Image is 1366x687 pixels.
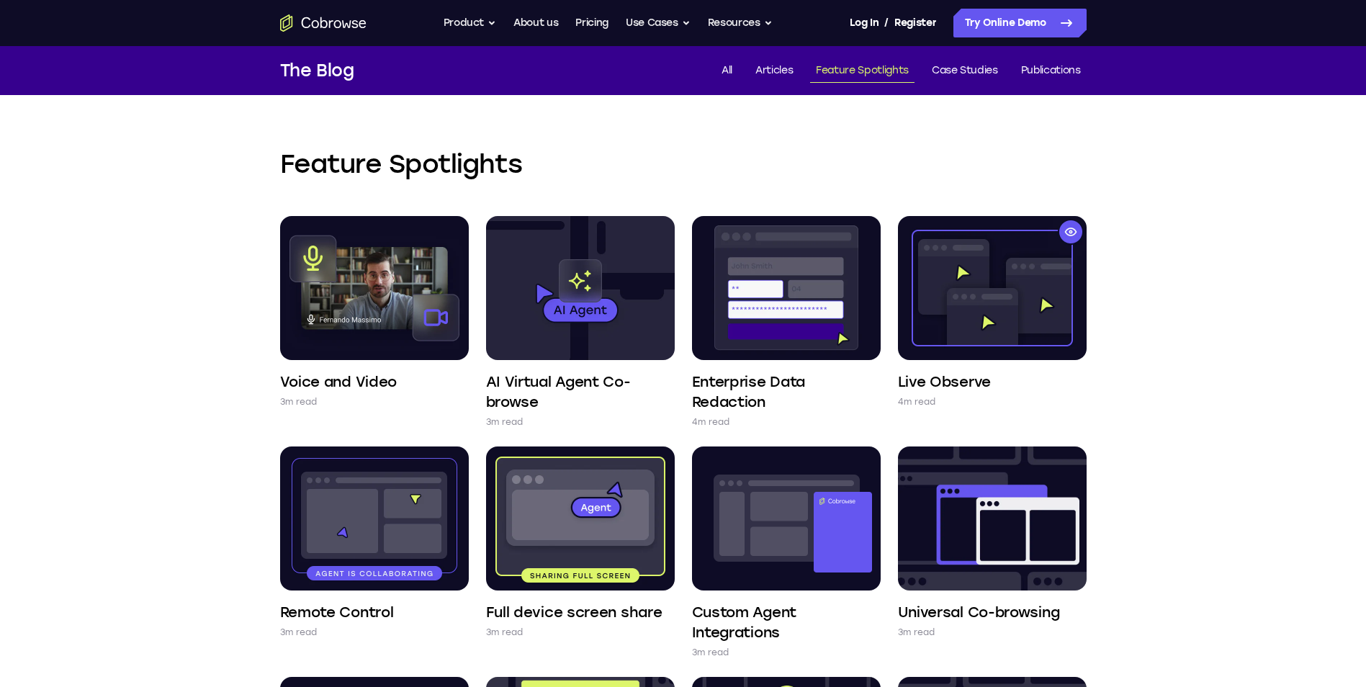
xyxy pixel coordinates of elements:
a: All [716,59,738,83]
p: 3m read [280,625,318,639]
a: Go to the home page [280,14,367,32]
h4: Custom Agent Integrations [692,602,881,642]
a: Custom Agent Integrations 3m read [692,446,881,660]
a: Voice and Video 3m read [280,216,469,409]
h4: Voice and Video [280,372,397,392]
h2: Feature Spotlights [280,147,1087,181]
a: Try Online Demo [953,9,1087,37]
p: 4m read [898,395,936,409]
a: Universal Co-browsing 3m read [898,446,1087,639]
a: Remote Control 3m read [280,446,469,639]
h4: AI Virtual Agent Co-browse [486,372,675,412]
img: Full device screen share [486,446,675,591]
p: 3m read [486,415,524,429]
a: Publications [1015,59,1087,83]
p: 3m read [898,625,935,639]
img: Live Observe [898,216,1087,360]
a: About us [513,9,558,37]
p: 3m read [486,625,524,639]
a: Articles [750,59,799,83]
p: 3m read [692,645,729,660]
p: 4m read [692,415,730,429]
h4: Enterprise Data Redaction [692,372,881,412]
h4: Universal Co-browsing [898,602,1060,622]
img: Remote Control [280,446,469,591]
h4: Full device screen share [486,602,662,622]
span: / [884,14,889,32]
a: Log In [850,9,879,37]
a: Register [894,9,936,37]
button: Resources [708,9,773,37]
img: Custom Agent Integrations [692,446,881,591]
h1: The Blog [280,58,354,84]
a: Pricing [575,9,608,37]
h4: Remote Control [280,602,394,622]
p: 3m read [280,395,318,409]
h4: Live Observe [898,372,991,392]
a: AI Virtual Agent Co-browse 3m read [486,216,675,429]
img: Voice and Video [280,216,469,360]
img: Enterprise Data Redaction [692,216,881,360]
a: Feature Spotlights [810,59,915,83]
button: Product [444,9,497,37]
a: Live Observe 4m read [898,216,1087,409]
img: AI Virtual Agent Co-browse [486,216,675,360]
img: Universal Co-browsing [898,446,1087,591]
a: Case Studies [926,59,1004,83]
a: Full device screen share 3m read [486,446,675,639]
button: Use Cases [626,9,691,37]
a: Enterprise Data Redaction 4m read [692,216,881,429]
